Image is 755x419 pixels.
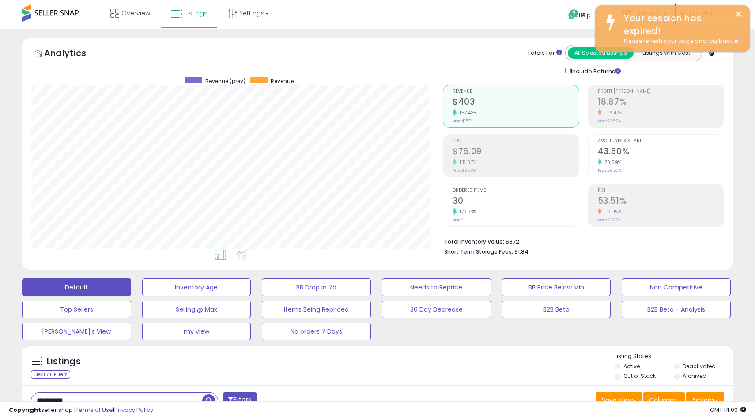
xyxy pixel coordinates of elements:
span: ROI [598,188,724,193]
a: Terms of Use [75,406,113,414]
h5: Listings [47,355,81,368]
button: × [735,9,742,20]
p: Listing States: [615,352,732,361]
span: Overview [121,9,150,18]
div: Please refresh your page and log back in [617,37,743,46]
span: 2025-08-14 14:00 GMT [710,406,746,414]
small: 70.59% [602,159,622,166]
button: my view [142,323,251,340]
span: Revenue (prev) [205,77,245,85]
span: Avg. Buybox Share [598,139,724,144]
span: Listings [185,9,208,18]
small: Prev: $35.38 [453,168,476,173]
div: Clear All Filters [31,370,70,379]
button: Filters [223,392,257,408]
small: Prev: 22.59% [598,118,621,124]
span: Revenue [453,89,578,94]
button: Default [22,278,131,296]
h2: 18.87% [598,97,724,109]
button: Selling @ Max [142,301,251,318]
button: Listings With Cost [633,47,699,59]
div: Include Returns [559,66,631,76]
small: Prev: $157 [453,118,471,124]
div: Your session has expired! [617,12,743,37]
i: Get Help [568,9,579,20]
button: B2B Beta - Analysis [622,301,731,318]
a: Privacy Policy [114,406,153,414]
li: $872 [444,236,717,246]
b: Short Term Storage Fees: [444,248,513,255]
button: Non Competitive [622,278,731,296]
div: Totals For [528,49,562,57]
span: Help [579,11,591,19]
strong: Copyright [9,406,41,414]
small: Prev: 67.86% [598,217,621,223]
h5: Analytics [44,47,103,61]
button: B2B Beta [502,301,611,318]
span: Profit [PERSON_NAME] [598,89,724,94]
h2: 30 [453,196,578,208]
a: Help [561,2,608,29]
small: 115.07% [457,159,476,166]
button: BB Price Below Min [502,278,611,296]
label: Active [623,362,640,370]
small: 172.73% [457,209,477,215]
span: Revenue [271,77,294,85]
div: seller snap | | [9,406,153,415]
small: -16.47% [602,110,623,116]
button: No orders 7 Days [262,323,371,340]
label: Deactivated [683,362,716,370]
h2: $403 [453,97,578,109]
button: Needs to Reprice [382,278,491,296]
span: Ordered Items [453,188,578,193]
h2: 53.51% [598,196,724,208]
button: 30 Day Decrease [382,301,491,318]
button: Columns [643,392,685,408]
small: 157.43% [457,110,477,116]
h2: 43.50% [598,146,724,158]
h2: $76.09 [453,146,578,158]
span: Profit [453,139,578,144]
small: -21.15% [602,209,622,215]
label: Out of Stock [623,372,656,380]
button: BB Drop in 7d [262,278,371,296]
button: [PERSON_NAME]'s View [22,323,131,340]
small: Prev: 25.50% [598,168,621,173]
button: All Selected Listings [568,47,634,59]
button: Items Being Repriced [262,301,371,318]
span: $1.84 [514,248,528,256]
button: Save View [596,392,642,408]
button: Top Sellers [22,301,131,318]
b: Total Inventory Value: [444,238,504,245]
button: Actions [686,392,724,408]
small: Prev: 11 [453,217,465,223]
button: Inventory Age [142,278,251,296]
label: Archived [683,372,706,380]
